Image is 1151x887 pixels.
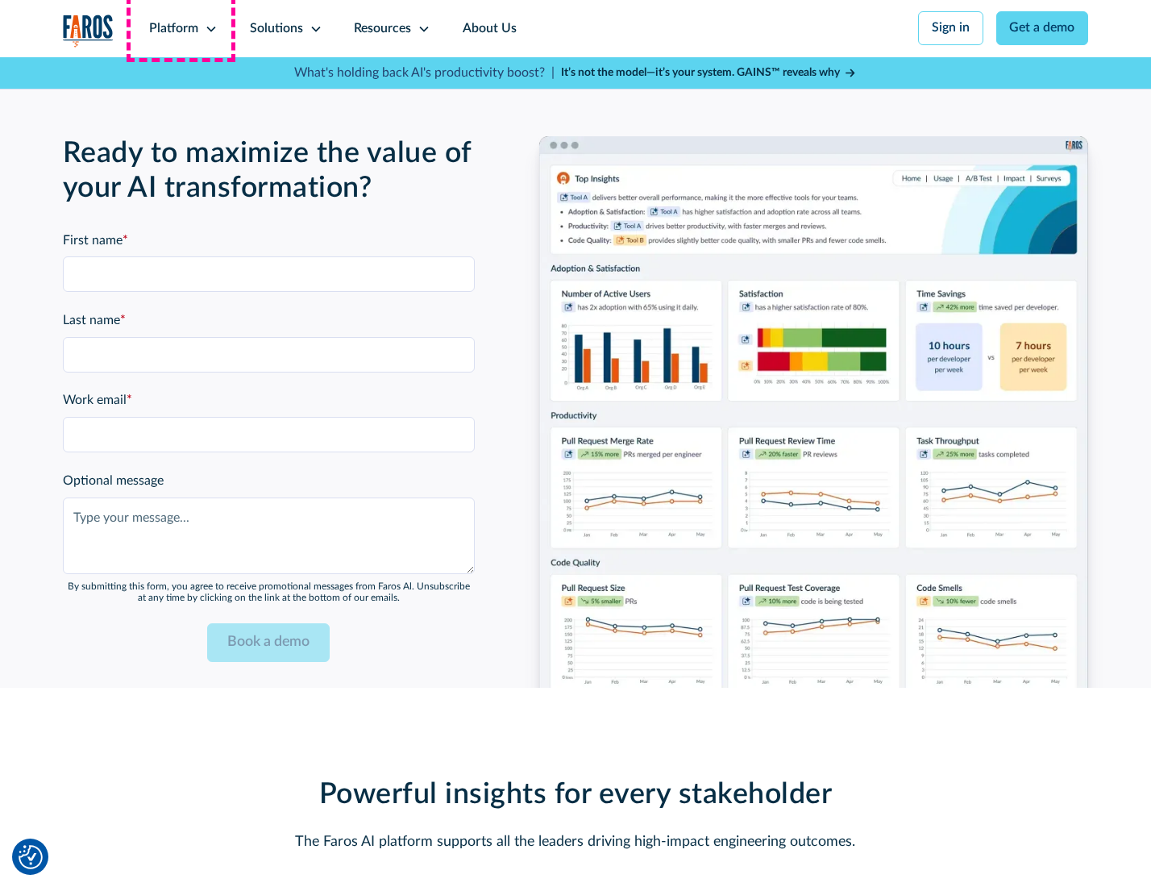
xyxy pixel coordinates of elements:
a: Get a demo [996,11,1089,45]
input: Book a demo [207,623,330,663]
a: home [63,15,114,48]
strong: It’s not the model—it’s your system. GAINS™ reveals why [561,67,840,78]
label: Last name [63,311,475,331]
a: It’s not the model—it’s your system. GAINS™ reveals why [561,65,858,81]
p: What's holding back AI's productivity boost? | [294,64,555,83]
img: Logo of the analytics and reporting company Faros. [63,15,114,48]
button: Cookie Settings [19,845,43,869]
form: Product Pages Form [63,231,475,663]
img: AI tool comparison dashboard [539,136,1089,706]
div: Platform [149,19,198,39]
img: Revisit consent button [19,845,43,869]
div: Resources [354,19,411,39]
label: Optional message [63,472,475,491]
a: Sign in [918,11,983,45]
p: The Faros AI platform supports all the leaders driving high-impact engineering outcomes. [191,831,960,853]
div: Solutions [250,19,303,39]
h2: Powerful insights for every stakeholder [191,777,960,812]
h2: Ready to maximize the value of your AI transformation? [63,136,475,206]
label: Work email [63,391,475,410]
div: By submitting this form, you agree to receive promotional messages from Faros Al. Unsubscribe at ... [63,581,475,604]
label: First name [63,231,475,251]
